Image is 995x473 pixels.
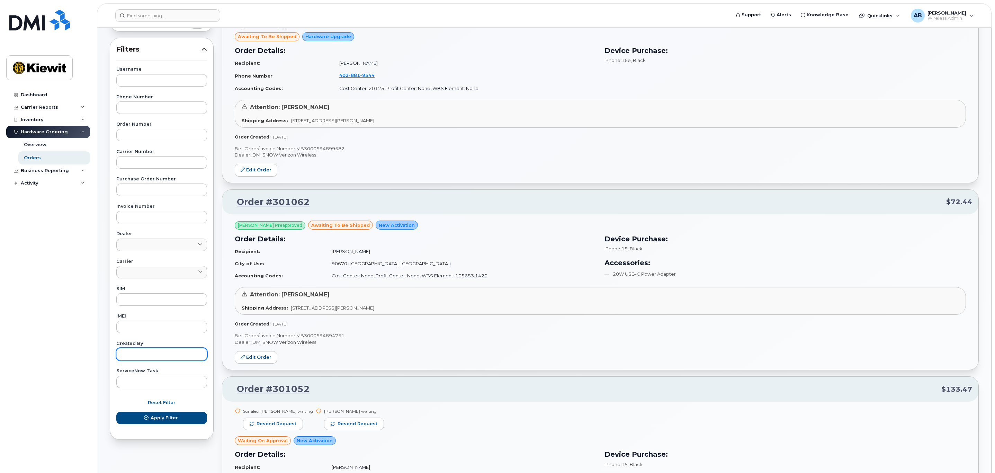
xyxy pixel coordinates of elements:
strong: Accounting Codes: [235,273,283,278]
button: Resend request [243,418,303,430]
strong: City of Use: [235,261,264,266]
td: Cost Center: 20125, Profit Center: None, WBS Element: None [333,82,596,95]
td: [PERSON_NAME] [333,57,596,69]
label: Created By [116,341,207,346]
span: , Black [628,246,643,251]
span: $133.47 [941,384,972,394]
label: Purchase Order Number [116,177,207,181]
strong: Recipient: [235,464,260,470]
span: awaiting to be shipped [238,33,296,40]
span: Attention: [PERSON_NAME] [250,104,330,110]
span: Filters [116,44,201,54]
button: Resend request [324,418,384,430]
input: Find something... [115,9,220,22]
div: Quicklinks [854,9,905,23]
span: Quicklinks [867,13,893,18]
span: Knowledge Base [807,11,849,18]
a: Knowledge Base [796,8,853,22]
span: , Black [631,57,646,63]
button: Reset Filter [116,396,207,409]
div: Alex Banuelos [906,9,978,23]
span: 881 [349,72,360,78]
strong: Shipping Address: [242,118,288,123]
a: Alerts [766,8,796,22]
span: Alerts [777,11,791,18]
span: New Activation [379,222,415,229]
span: Hardware Upgrade [305,33,351,40]
div: Sonaleci [PERSON_NAME] waiting [243,408,313,414]
span: Support [742,11,761,18]
span: Wireless Admin [927,16,966,21]
strong: Recipient: [235,60,260,66]
a: Support [731,8,766,22]
h3: Device Purchase: [604,234,966,244]
span: Apply Filter [151,414,178,421]
iframe: Messenger Launcher [965,443,990,468]
span: Attention: [PERSON_NAME] [250,291,330,298]
td: 90670 ([GEOGRAPHIC_DATA], [GEOGRAPHIC_DATA]) [325,258,596,270]
span: Waiting On Approval [238,437,288,444]
a: Edit Order [235,351,277,364]
span: , Black [628,462,643,467]
span: New Activation [297,437,333,444]
h3: Device Purchase: [604,45,966,56]
h3: Order Details: [235,234,596,244]
label: Invoice Number [116,204,207,209]
p: Dealer: DMI SNOW Verizon Wireless [235,339,966,346]
span: [DATE] [273,134,288,140]
a: Order #301052 [228,383,310,395]
h3: Order Details: [235,45,596,56]
strong: Order Created: [235,134,270,140]
span: [STREET_ADDRESS][PERSON_NAME] [291,305,374,311]
span: 9544 [360,72,375,78]
label: ServiceNow Task [116,369,207,373]
span: [PERSON_NAME] [927,10,966,16]
strong: Order Created: [235,321,270,327]
label: Order Number [116,122,207,127]
a: Order #301062 [228,196,310,208]
span: Reset Filter [148,399,176,406]
label: Carrier Number [116,150,207,154]
td: Cost Center: None, Profit Center: None, WBS Element: 105653.1420 [325,270,596,282]
label: SIM [116,287,207,291]
label: Username [116,67,207,72]
strong: Accounting Codes: [235,86,283,91]
span: [DATE] [273,321,288,327]
span: iPhone 15 [604,246,628,251]
span: awaiting to be shipped [311,222,370,229]
span: 402 [339,72,375,78]
h3: Device Purchase: [604,449,966,459]
a: 4028819544 [339,72,383,78]
span: iPhone 16e [604,57,631,63]
p: Dealer: DMI SNOW Verizon Wireless [235,152,966,158]
strong: Shipping Address: [242,305,288,311]
span: [STREET_ADDRESS][PERSON_NAME] [291,118,374,123]
p: Bell Order/Invoice Number MB3000594894751 [235,332,966,339]
span: [PERSON_NAME] Preapproved [238,222,302,229]
span: Resend request [338,421,377,427]
h3: Accessories: [604,258,966,268]
label: IMEI [116,314,207,319]
span: AB [914,11,922,20]
label: Dealer [116,232,207,236]
strong: Phone Number [235,73,272,79]
li: 20W USB-C Power Adapter [604,271,966,277]
p: Bell Order/Invoice Number MB3000594899582 [235,145,966,152]
h3: Order Details: [235,449,596,459]
button: Apply Filter [116,412,207,424]
span: Resend request [257,421,296,427]
td: [PERSON_NAME] [325,246,596,258]
label: Phone Number [116,95,207,99]
label: Carrier [116,259,207,264]
div: [PERSON_NAME] waiting [324,408,384,414]
a: Edit Order [235,164,277,177]
span: $72.44 [946,197,972,207]
span: iPhone 15 [604,462,628,467]
strong: Recipient: [235,249,260,254]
